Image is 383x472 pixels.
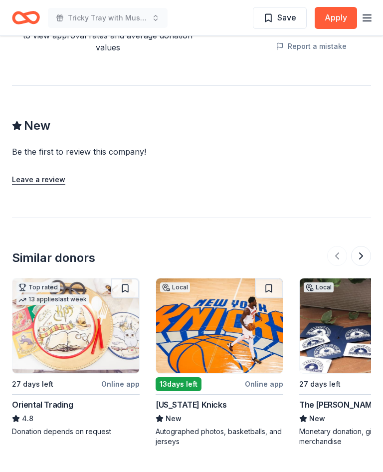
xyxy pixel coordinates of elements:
[12,378,53,390] div: 27 days left
[12,250,95,266] div: Similar donors
[160,282,190,292] div: Local
[24,118,50,134] span: New
[16,282,60,292] div: Top rated
[166,413,182,425] span: New
[156,427,283,447] div: Autographed photos, basketballs, and jerseys
[16,294,89,305] div: 13 applies last week
[276,40,347,52] button: Report a mistake
[68,12,148,24] span: Tricky Tray with Music and Dinner
[299,378,341,390] div: 27 days left
[12,6,40,29] a: Home
[315,7,357,29] button: Apply
[12,278,139,373] img: Image for Oriental Trading
[12,174,65,186] button: Leave a review
[48,8,168,28] button: Tricky Tray with Music and Dinner
[156,377,201,391] div: 13 days left
[245,378,283,390] div: Online app
[12,427,140,437] div: Donation depends on request
[309,413,325,425] span: New
[156,278,283,373] img: Image for New York Knicks
[12,29,203,53] div: to view approval rates and average donation values
[12,146,267,158] div: Be the first to review this company!
[12,399,73,411] div: Oriental Trading
[304,282,334,292] div: Local
[156,278,283,447] a: Image for New York KnicksLocal13days leftOnline app[US_STATE] KnicksNewAutographed photos, basket...
[156,399,226,411] div: [US_STATE] Knicks
[253,7,307,29] button: Save
[12,278,140,437] a: Image for Oriental TradingTop rated13 applieslast week27 days leftOnline appOriental Trading4.8Do...
[101,378,140,390] div: Online app
[22,413,33,425] span: 4.8
[277,11,296,24] span: Save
